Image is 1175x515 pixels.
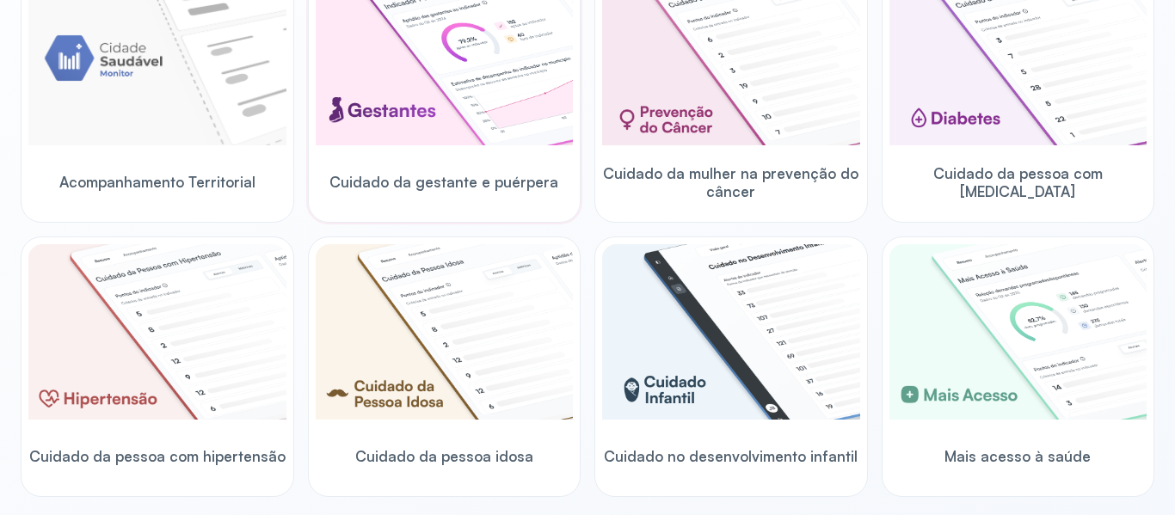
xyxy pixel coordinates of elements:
[889,164,1147,201] span: Cuidado da pessoa com [MEDICAL_DATA]
[316,244,574,420] img: elderly.png
[602,244,860,420] img: child-development.png
[889,244,1147,420] img: healthcare-greater-access.png
[59,173,255,191] span: Acompanhamento Territorial
[355,447,533,465] span: Cuidado da pessoa idosa
[28,244,286,420] img: hypertension.png
[29,447,286,465] span: Cuidado da pessoa com hipertensão
[602,164,860,201] span: Cuidado da mulher na prevenção do câncer
[944,447,1091,465] span: Mais acesso à saúde
[329,173,558,191] span: Cuidado da gestante e puérpera
[604,447,858,465] span: Cuidado no desenvolvimento infantil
